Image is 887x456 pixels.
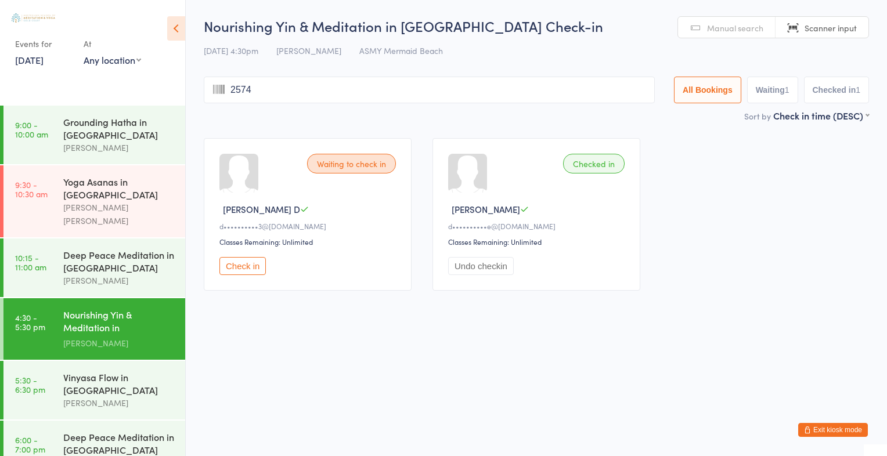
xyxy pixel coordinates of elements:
[63,274,175,287] div: [PERSON_NAME]
[219,221,399,231] div: d••••••••••3@[DOMAIN_NAME]
[856,85,860,95] div: 1
[63,115,175,141] div: Grounding Hatha in [GEOGRAPHIC_DATA]
[744,110,771,122] label: Sort by
[359,45,443,56] span: ASMY Mermaid Beach
[219,237,399,247] div: Classes Remaining: Unlimited
[3,238,185,297] a: 10:15 -11:00 amDeep Peace Meditation in [GEOGRAPHIC_DATA][PERSON_NAME]
[747,77,798,103] button: Waiting1
[3,106,185,164] a: 9:00 -10:00 amGrounding Hatha in [GEOGRAPHIC_DATA][PERSON_NAME]
[15,375,45,394] time: 5:30 - 6:30 pm
[563,154,625,173] div: Checked in
[63,308,175,336] div: Nourishing Yin & Meditation in [GEOGRAPHIC_DATA]
[15,313,45,331] time: 4:30 - 5:30 pm
[15,435,45,454] time: 6:00 - 7:00 pm
[15,34,72,53] div: Events for
[204,45,258,56] span: [DATE] 4:30pm
[452,203,520,215] span: [PERSON_NAME]
[63,371,175,396] div: Vinyasa Flow in [GEOGRAPHIC_DATA]
[707,22,763,34] span: Manual search
[276,45,341,56] span: [PERSON_NAME]
[84,34,141,53] div: At
[3,165,185,237] a: 9:30 -10:30 amYoga Asanas in [GEOGRAPHIC_DATA][PERSON_NAME] [PERSON_NAME]
[15,120,48,139] time: 9:00 - 10:00 am
[798,423,868,437] button: Exit kiosk mode
[448,257,514,275] button: Undo checkin
[63,248,175,274] div: Deep Peace Meditation in [GEOGRAPHIC_DATA]
[63,430,175,456] div: Deep Peace Meditation in [GEOGRAPHIC_DATA]
[63,201,175,227] div: [PERSON_NAME] [PERSON_NAME]
[204,16,869,35] h2: Nourishing Yin & Meditation in [GEOGRAPHIC_DATA] Check-in
[785,85,789,95] div: 1
[805,22,857,34] span: Scanner input
[63,396,175,410] div: [PERSON_NAME]
[307,154,396,173] div: Waiting to check in
[219,257,266,275] button: Check in
[15,53,44,66] a: [DATE]
[773,109,869,122] div: Check in time (DESC)
[15,253,46,272] time: 10:15 - 11:00 am
[12,13,55,23] img: Australian School of Meditation & Yoga (Gold Coast)
[448,237,628,247] div: Classes Remaining: Unlimited
[448,221,628,231] div: d••••••••••e@[DOMAIN_NAME]
[63,141,175,154] div: [PERSON_NAME]
[63,336,175,350] div: [PERSON_NAME]
[3,361,185,419] a: 5:30 -6:30 pmVinyasa Flow in [GEOGRAPHIC_DATA][PERSON_NAME]
[84,53,141,66] div: Any location
[15,180,48,198] time: 9:30 - 10:30 am
[204,77,655,103] input: Search
[674,77,741,103] button: All Bookings
[223,203,300,215] span: [PERSON_NAME] D
[63,175,175,201] div: Yoga Asanas in [GEOGRAPHIC_DATA]
[804,77,870,103] button: Checked in1
[3,298,185,360] a: 4:30 -5:30 pmNourishing Yin & Meditation in [GEOGRAPHIC_DATA][PERSON_NAME]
